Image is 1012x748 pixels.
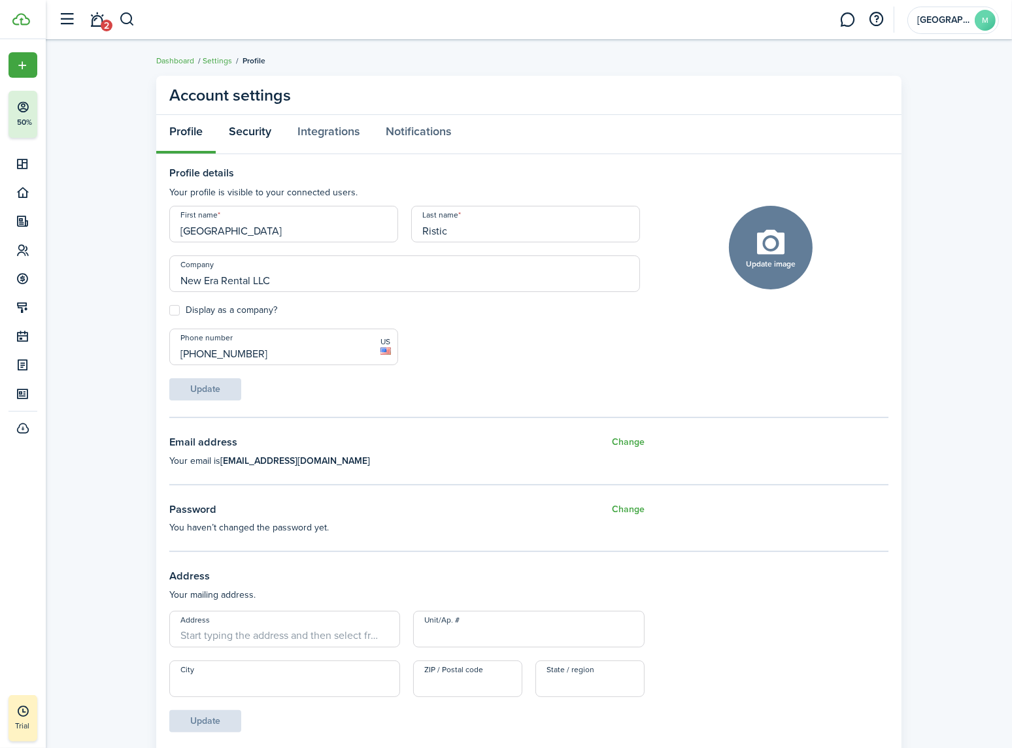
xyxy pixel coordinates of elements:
[169,502,216,518] h3: Password
[220,454,370,468] b: [EMAIL_ADDRESS][DOMAIN_NAME]
[835,3,860,37] a: Messaging
[216,115,284,154] a: Security
[169,611,400,647] input: Start typing the address and then select from the dropdown
[12,13,30,25] img: TenantCloud
[169,568,888,585] h3: Address
[373,115,464,154] a: Notifications
[169,167,640,179] settings-fieldset-title: Profile details
[612,502,645,518] button: Change
[169,83,291,108] panel-main-title: Account settings
[8,52,37,78] button: Open menu
[380,336,391,348] span: US
[85,3,110,37] a: Notifications
[169,588,888,602] p: Your mailing address.
[866,8,888,31] button: Open resource center
[203,55,232,67] a: Settings
[8,91,117,138] button: 50%
[729,206,813,289] button: Update image
[169,186,640,199] settings-fieldset-description: Your profile is visible to your connected users.
[243,55,265,67] span: Profile
[15,720,67,732] p: Trial
[169,521,645,534] p: You haven’t changed the password yet.
[8,695,37,741] a: Trial
[284,115,373,154] a: Integrations
[169,454,645,468] p: Your email is
[156,55,194,67] a: Dashboard
[119,8,135,31] button: Search
[612,434,645,451] button: Change
[975,10,996,31] avatar-text: M
[16,117,33,128] p: 50%
[101,20,112,31] span: 2
[169,305,277,316] label: Display as a company?
[55,7,80,32] button: Open sidebar
[917,16,970,25] span: Milan
[169,434,237,451] h3: Email address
